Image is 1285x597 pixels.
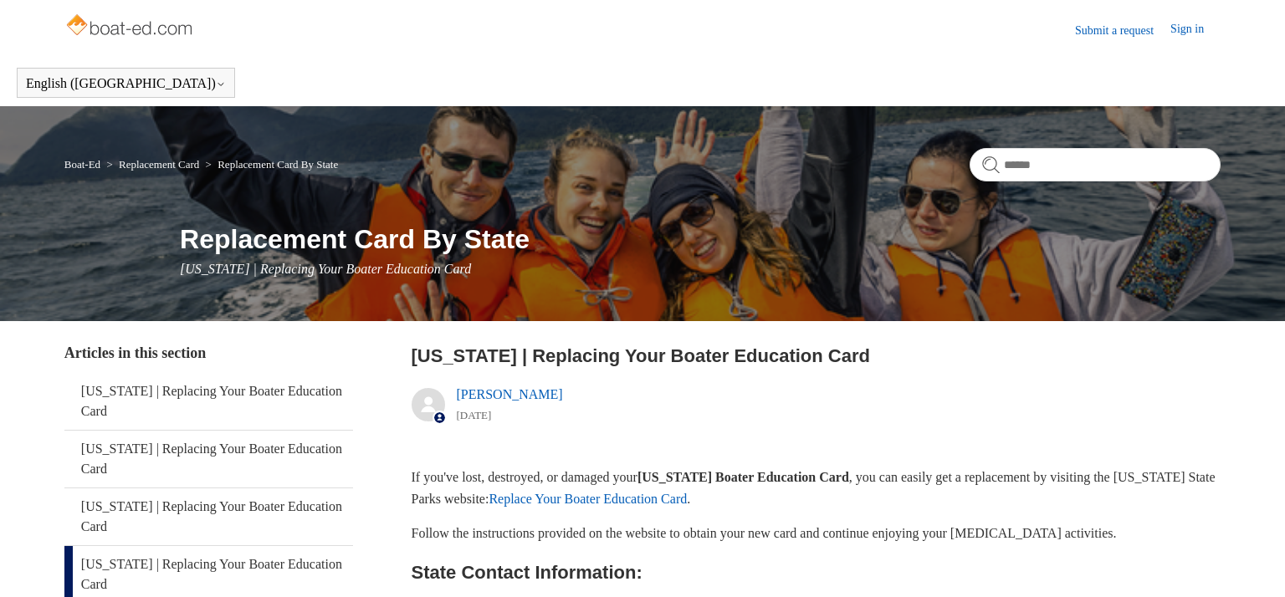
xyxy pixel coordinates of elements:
a: [US_STATE] | Replacing Your Boater Education Card [64,373,354,430]
a: [US_STATE] | Replacing Your Boater Education Card [64,488,354,545]
button: English ([GEOGRAPHIC_DATA]) [26,76,226,91]
h2: State Contact Information: [412,558,1221,587]
strong: [US_STATE] Boater Education Card [637,470,849,484]
h1: Replacement Card By State [180,219,1221,259]
a: Replacement Card By State [218,158,338,171]
li: Boat-Ed [64,158,104,171]
a: [US_STATE] | Replacing Your Boater Education Card [64,431,354,487]
a: Boat-Ed [64,158,100,171]
img: Boat-Ed Help Center home page [64,10,197,43]
li: Replacement Card [103,158,202,171]
div: Live chat [1229,541,1272,584]
a: [PERSON_NAME] [457,387,563,401]
a: Replace Your Boater Education Card [489,492,687,506]
input: Search [970,148,1221,181]
span: [US_STATE] | Replacing Your Boater Education Card [180,262,471,276]
span: Articles in this section [64,344,206,361]
a: Sign in [1170,20,1221,40]
a: Submit a request [1075,22,1170,39]
p: If you've lost, destroyed, or damaged your , you can easily get a replacement by visiting the [US... [412,467,1221,509]
h2: Washington | Replacing Your Boater Education Card [412,342,1221,370]
time: 05/22/2024, 12:15 [457,409,492,421]
a: Replacement Card [119,158,199,171]
li: Replacement Card By State [202,158,339,171]
p: Follow the instructions provided on the website to obtain your new card and continue enjoying you... [412,523,1221,544]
